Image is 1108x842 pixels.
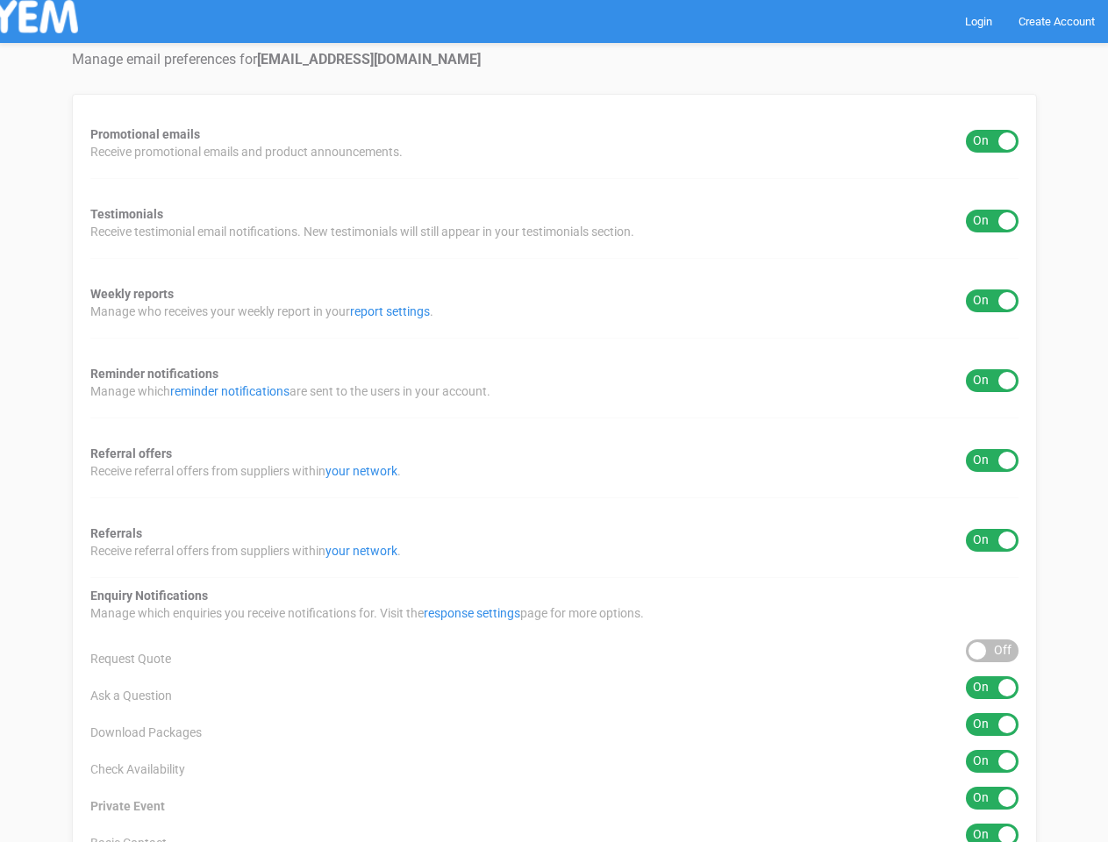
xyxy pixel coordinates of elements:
[90,687,172,704] span: Ask a Question
[90,526,142,540] strong: Referrals
[325,464,397,478] a: your network
[90,797,165,815] span: Private Event
[90,287,174,301] strong: Weekly reports
[90,446,172,460] strong: Referral offers
[257,51,481,68] strong: [EMAIL_ADDRESS][DOMAIN_NAME]
[424,606,520,620] a: response settings
[90,382,490,400] span: Manage which are sent to the users in your account.
[90,367,218,381] strong: Reminder notifications
[90,760,185,778] span: Check Availability
[90,589,208,603] strong: Enquiry Notifications
[90,604,644,622] span: Manage which enquiries you receive notifications for. Visit the page for more options.
[350,304,430,318] a: report settings
[90,207,163,221] strong: Testimonials
[72,52,1037,68] h4: Manage email preferences for
[90,462,401,480] span: Receive referral offers from suppliers within .
[90,143,403,161] span: Receive promotional emails and product announcements.
[170,384,290,398] a: reminder notifications
[325,544,397,558] a: your network
[90,650,171,667] span: Request Quote
[90,223,634,240] span: Receive testimonial email notifications. New testimonials will still appear in your testimonials ...
[90,724,202,741] span: Download Packages
[90,127,200,141] strong: Promotional emails
[90,303,433,320] span: Manage who receives your weekly report in your .
[90,542,401,560] span: Receive referral offers from suppliers within .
